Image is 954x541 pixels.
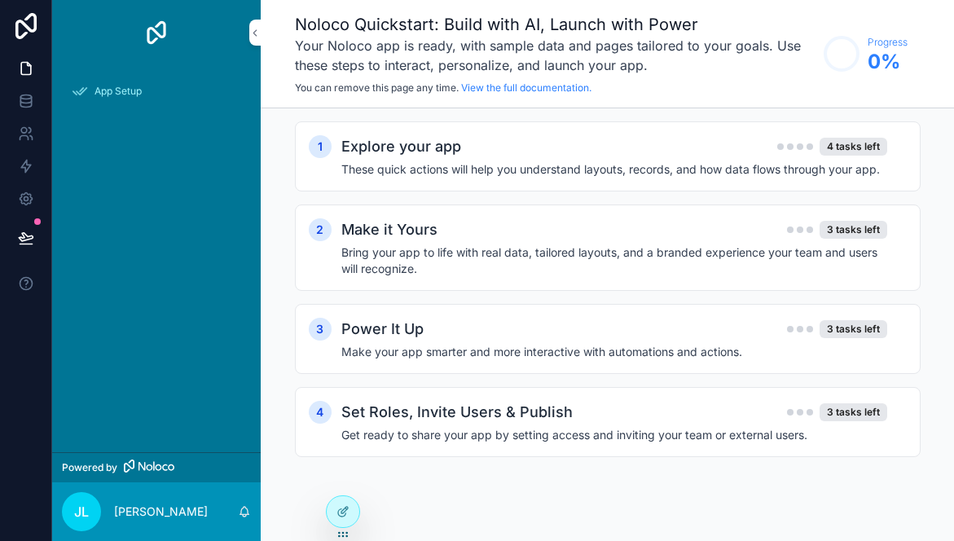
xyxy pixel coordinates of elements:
[74,502,89,521] span: JL
[295,81,459,94] span: You can remove this page any time.
[295,13,816,36] h1: Noloco Quickstart: Build with AI, Launch with Power
[62,461,117,474] span: Powered by
[52,65,261,127] div: scrollable content
[295,36,816,75] h3: Your Noloco app is ready, with sample data and pages tailored to your goals. Use these steps to i...
[95,85,142,98] span: App Setup
[143,20,169,46] img: App logo
[868,49,908,75] span: 0 %
[52,452,261,482] a: Powered by
[114,504,208,520] p: [PERSON_NAME]
[62,77,251,106] a: App Setup
[461,81,591,94] a: View the full documentation.
[868,36,908,49] span: Progress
